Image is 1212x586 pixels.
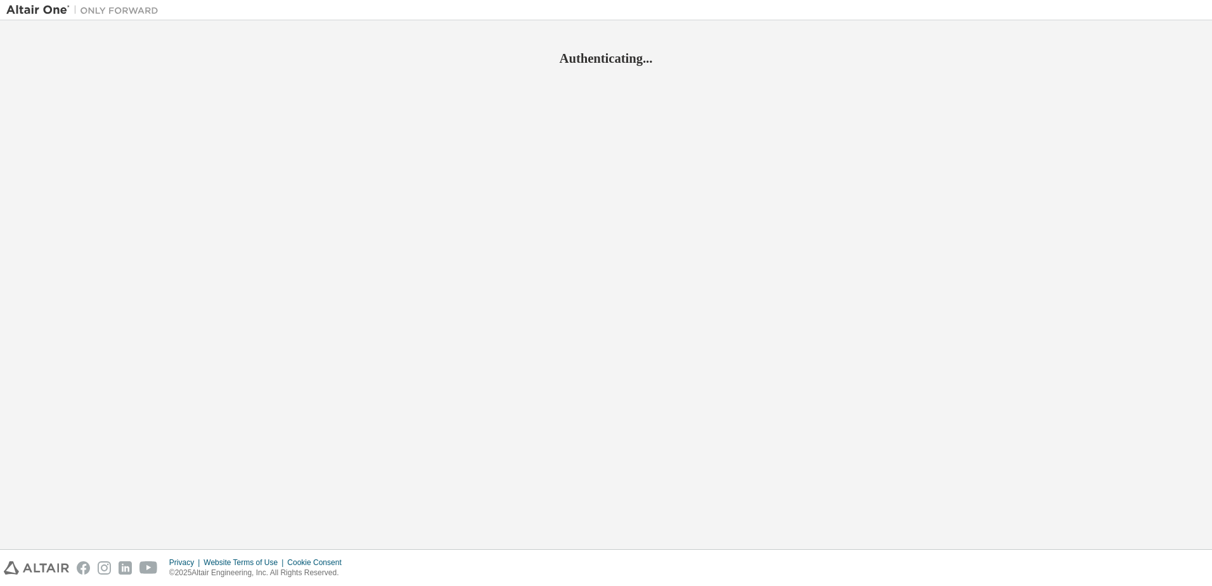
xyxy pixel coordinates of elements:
img: facebook.svg [77,561,90,575]
p: © 2025 Altair Engineering, Inc. All Rights Reserved. [169,568,349,578]
img: linkedin.svg [119,561,132,575]
div: Privacy [169,557,203,568]
img: altair_logo.svg [4,561,69,575]
h2: Authenticating... [6,50,1206,67]
img: instagram.svg [98,561,111,575]
img: youtube.svg [139,561,158,575]
div: Cookie Consent [287,557,349,568]
div: Website Terms of Use [203,557,287,568]
img: Altair One [6,4,165,16]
